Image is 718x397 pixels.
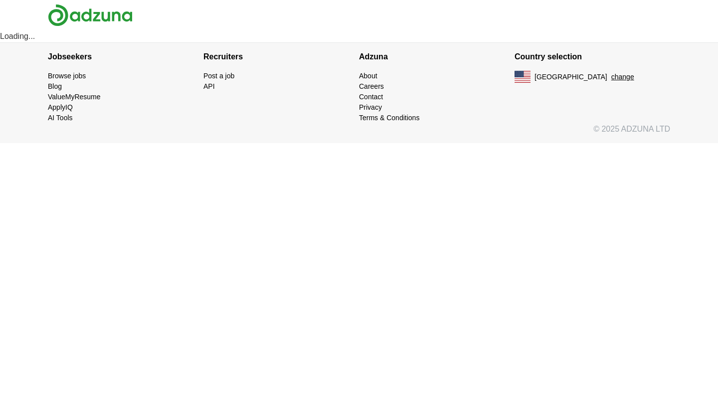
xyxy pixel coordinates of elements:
a: Contact [359,93,383,101]
button: change [611,72,634,82]
div: © 2025 ADZUNA LTD [40,123,678,143]
a: Post a job [203,72,234,80]
a: Blog [48,82,62,90]
a: Browse jobs [48,72,86,80]
a: ApplyIQ [48,103,73,111]
img: Adzuna logo [48,4,133,26]
a: AI Tools [48,114,73,122]
a: Privacy [359,103,382,111]
h4: Country selection [515,43,670,71]
a: ValueMyResume [48,93,101,101]
a: Careers [359,82,384,90]
a: Terms & Conditions [359,114,419,122]
a: About [359,72,377,80]
img: US flag [515,71,531,83]
a: API [203,82,215,90]
span: [GEOGRAPHIC_DATA] [535,72,607,82]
